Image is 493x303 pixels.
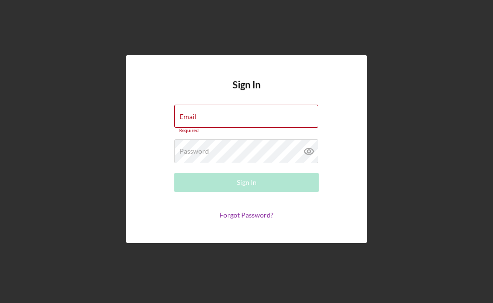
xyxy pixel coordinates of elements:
button: Sign In [174,173,319,192]
label: Password [180,147,209,155]
label: Email [180,113,196,121]
a: Forgot Password? [220,211,273,219]
h4: Sign In [233,79,260,105]
div: Required [174,128,319,133]
div: Sign In [237,173,257,192]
